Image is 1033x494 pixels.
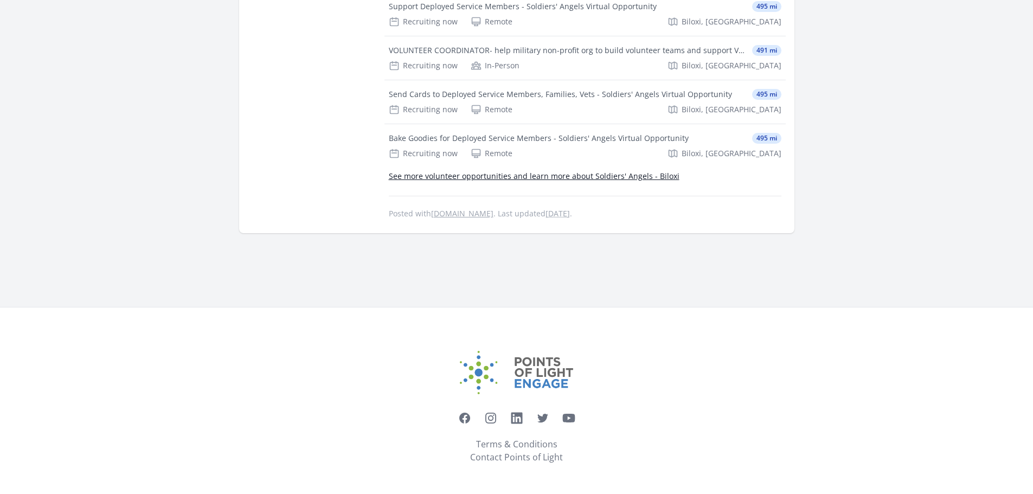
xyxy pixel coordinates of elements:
[752,89,781,100] span: 495 mi
[384,80,786,124] a: Send Cards to Deployed Service Members, Families, Vets - Soldiers' Angels Virtual Opportunity 495...
[682,104,781,115] span: Biloxi, [GEOGRAPHIC_DATA]
[389,89,732,100] div: Send Cards to Deployed Service Members, Families, Vets - Soldiers' Angels Virtual Opportunity
[384,124,786,168] a: Bake Goodies for Deployed Service Members - Soldiers' Angels Virtual Opportunity 495 mi Recruitin...
[471,104,512,115] div: Remote
[389,1,657,12] div: Support Deployed Service Members - Soldiers' Angels Virtual Opportunity
[682,148,781,159] span: Biloxi, [GEOGRAPHIC_DATA]
[389,133,689,144] div: Bake Goodies for Deployed Service Members - Soldiers' Angels Virtual Opportunity
[471,148,512,159] div: Remote
[389,171,679,181] a: See more volunteer opportunities and learn more about Soldiers' Angels - Biloxi
[389,148,458,159] div: Recruiting now
[752,1,781,12] span: 495 mi
[431,208,493,219] a: [DOMAIN_NAME]
[476,438,557,451] a: Terms & Conditions
[389,209,781,218] p: Posted with . Last updated .
[471,16,512,27] div: Remote
[389,45,748,56] div: VOLUNTEER COORDINATOR- help military non-profit org to build volunteer teams and support VETERANS!
[546,208,570,219] abbr: Thu, Sep 25, 2025 9:44 PM
[389,104,458,115] div: Recruiting now
[470,451,563,464] a: Contact Points of Light
[752,45,781,56] span: 491 mi
[460,351,574,394] img: Points of Light Engage
[752,133,781,144] span: 495 mi
[682,16,781,27] span: Biloxi, [GEOGRAPHIC_DATA]
[389,60,458,71] div: Recruiting now
[682,60,781,71] span: Biloxi, [GEOGRAPHIC_DATA]
[389,16,458,27] div: Recruiting now
[471,60,519,71] div: In-Person
[384,36,786,80] a: VOLUNTEER COORDINATOR- help military non-profit org to build volunteer teams and support VETERANS...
